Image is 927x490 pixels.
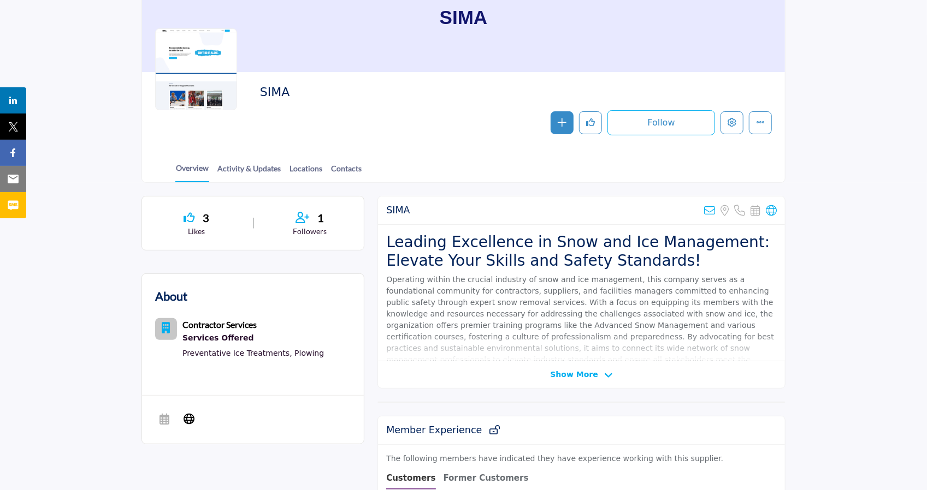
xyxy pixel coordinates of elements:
a: Contractor Services [182,321,257,330]
a: Services Offered [182,331,324,345]
span: 1 [317,210,324,226]
button: Follow [607,110,715,135]
b: Contractor Services [182,319,257,330]
a: Locations [289,163,323,182]
a: Preventative Ice Treatments, [182,349,292,357]
h2: Member Experience [386,425,500,436]
h2: Leading Excellence in Snow and Ice Management: Elevate Your Skills and Safety Standards! [386,233,777,270]
button: Category Icon [155,318,177,340]
b: Former Customers [444,473,529,483]
p: Operating within the crucial industry of snow and ice management, this company serves as a founda... [386,274,777,377]
button: Like [579,111,602,134]
span: Show More [550,369,598,380]
a: Contacts [330,163,362,182]
a: Plowing [294,349,324,357]
p: Followers [269,226,351,237]
a: Activity & Updates [217,163,281,182]
p: The following members have indicated they have experience working with this supplier. [386,453,723,464]
span: 3 [203,210,209,226]
button: Edit company [721,111,743,134]
p: Likes [155,226,238,237]
div: Services Offered refers to the specific products, assistance, or expertise a business provides to... [182,331,324,345]
a: Overview [175,162,209,182]
h2: About [155,287,187,305]
h2: SIMA [386,205,410,216]
h2: SIMA [260,85,560,99]
b: Customers [386,473,435,483]
button: More details [749,111,772,134]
